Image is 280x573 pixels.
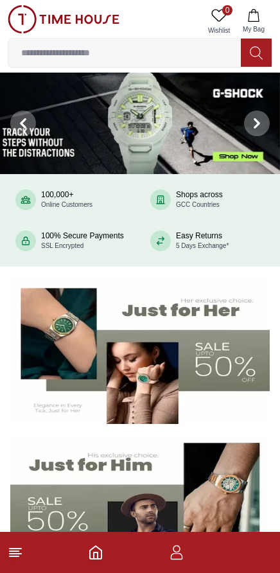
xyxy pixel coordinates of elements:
[41,201,92,208] span: Online Customers
[176,190,223,209] div: Shops across
[176,231,229,251] div: Easy Returns
[176,201,220,208] span: GCC Countries
[176,242,229,249] span: 5 Days Exchange*
[41,242,83,249] span: SSL Encrypted
[41,190,92,209] div: 100,000+
[41,231,124,251] div: 100% Secure Payments
[235,5,272,38] button: My Bag
[222,5,232,15] span: 0
[238,24,270,34] span: My Bag
[10,279,270,423] img: Women's Watches Banner
[203,26,235,35] span: Wishlist
[203,5,235,38] a: 0Wishlist
[88,545,103,560] a: Home
[8,5,119,33] img: ...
